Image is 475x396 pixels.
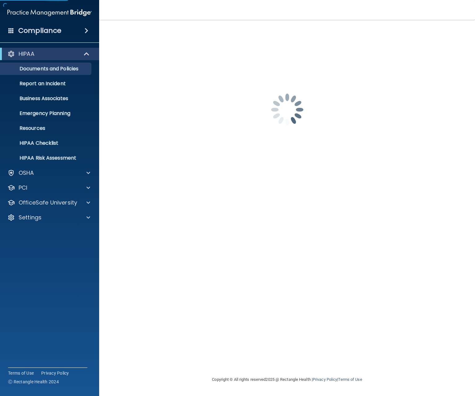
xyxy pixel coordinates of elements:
p: OSHA [19,169,34,177]
img: spinner.e123f6fc.gif [256,79,318,141]
a: PCI [7,184,90,191]
p: HIPAA Checklist [4,140,89,146]
span: Ⓒ Rectangle Health 2024 [8,379,59,385]
a: Terms of Use [8,370,34,376]
a: Settings [7,214,90,221]
p: OfficeSafe University [19,199,77,206]
a: OfficeSafe University [7,199,90,206]
a: Privacy Policy [41,370,69,376]
p: Emergency Planning [4,110,89,117]
a: Terms of Use [338,377,362,382]
a: OSHA [7,169,90,177]
p: HIPAA Risk Assessment [4,155,89,161]
p: Report an Incident [4,81,89,87]
p: Resources [4,125,89,131]
p: HIPAA [19,50,34,58]
img: PMB logo [7,7,92,19]
p: PCI [19,184,27,191]
iframe: Drift Widget Chat Controller [368,352,468,377]
p: Documents and Policies [4,66,89,72]
a: HIPAA [7,50,90,58]
p: Settings [19,214,42,221]
div: Copyright © All rights reserved 2025 @ Rectangle Health | | [174,370,400,389]
p: Business Associates [4,95,89,102]
h4: Compliance [18,26,61,35]
a: Privacy Policy [313,377,337,382]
